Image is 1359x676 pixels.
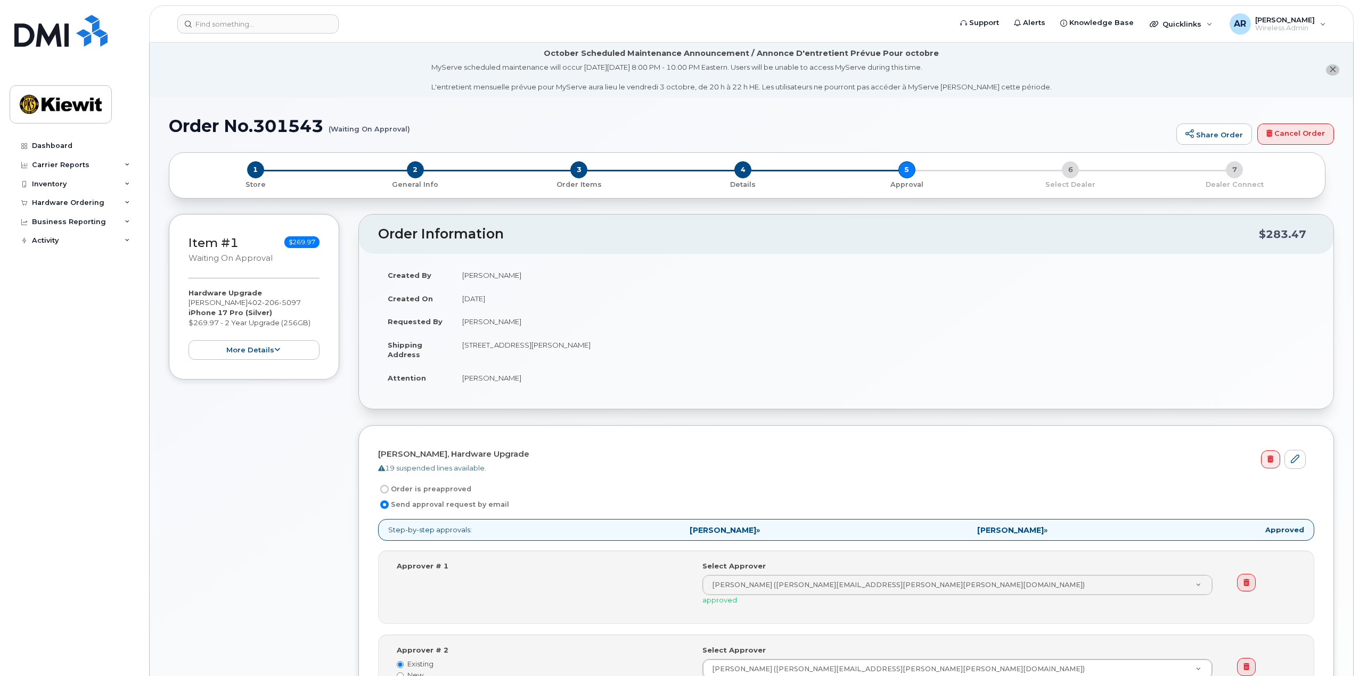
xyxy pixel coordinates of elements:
button: close notification [1326,64,1339,76]
strong: Attention [388,374,426,382]
h1: Order No.301543 [169,117,1171,135]
strong: [PERSON_NAME] [977,525,1044,535]
span: [PERSON_NAME] ([PERSON_NAME][EMAIL_ADDRESS][PERSON_NAME][PERSON_NAME][DOMAIN_NAME]) [706,580,1085,590]
button: more details [189,340,320,360]
strong: [PERSON_NAME] [690,525,756,535]
strong: Approved [1265,525,1304,535]
div: 19 suspended lines available. [378,463,1306,473]
strong: Created By [388,271,431,279]
td: [PERSON_NAME] [453,366,1314,390]
div: [PERSON_NAME] $269.97 - 2 Year Upgrade (256GB) [189,288,320,360]
p: General Info [338,180,493,189]
h2: Order Information [378,227,1259,242]
input: Existing [397,661,404,668]
span: 3 [570,161,587,178]
a: 3 Order Items [497,178,661,189]
small: (Waiting On Approval) [329,117,410,133]
input: Send approval request by email [380,500,389,509]
label: Approver # 1 [397,561,448,571]
a: 1 Store [178,178,333,189]
td: [PERSON_NAME] [453,263,1314,287]
span: 402 [248,298,301,307]
p: Store [182,180,329,189]
div: MyServe scheduled maintenance will occur [DATE][DATE] 8:00 PM - 10:00 PM Eastern. Users will be u... [431,62,1052,92]
span: » [690,526,760,534]
h4: [PERSON_NAME], Hardware Upgrade [378,450,1306,459]
label: Select Approver [702,645,766,655]
td: [STREET_ADDRESS][PERSON_NAME] [453,333,1314,366]
input: Order is preapproved [380,485,389,493]
strong: Hardware Upgrade [189,288,262,297]
td: [PERSON_NAME] [453,310,1314,333]
label: Order is preapproved [378,483,471,496]
span: » [977,526,1047,534]
label: Existing [397,659,686,669]
label: Approver # 2 [397,645,448,655]
a: [PERSON_NAME] ([PERSON_NAME][EMAIL_ADDRESS][PERSON_NAME][PERSON_NAME][DOMAIN_NAME]) [703,575,1212,595]
span: 1 [247,161,264,178]
span: 206 [262,298,279,307]
strong: iPhone 17 Pro (Silver) [189,308,272,317]
label: Select Approver [702,561,766,571]
a: Share Order [1176,123,1252,145]
small: Waiting On Approval [189,253,273,263]
div: October Scheduled Maintenance Announcement / Annonce D'entretient Prévue Pour octobre [544,48,939,59]
span: 4 [734,161,751,178]
p: Order Items [501,180,657,189]
span: [PERSON_NAME] ([PERSON_NAME][EMAIL_ADDRESS][PERSON_NAME][PERSON_NAME][DOMAIN_NAME]) [706,664,1085,674]
a: Cancel Order [1257,123,1334,145]
div: $283.47 [1259,224,1306,244]
td: [DATE] [453,287,1314,310]
span: 5097 [279,298,301,307]
strong: Shipping Address [388,341,422,359]
p: Details [665,180,821,189]
span: approved [702,596,737,604]
strong: Created On [388,294,433,303]
span: $269.97 [284,236,320,248]
span: 2 [407,161,424,178]
a: 4 Details [661,178,825,189]
strong: Requested By [388,317,443,326]
p: Step-by-step approvals: [378,519,1314,541]
label: Send approval request by email [378,498,509,511]
a: Item #1 [189,235,239,250]
a: 2 General Info [333,178,497,189]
